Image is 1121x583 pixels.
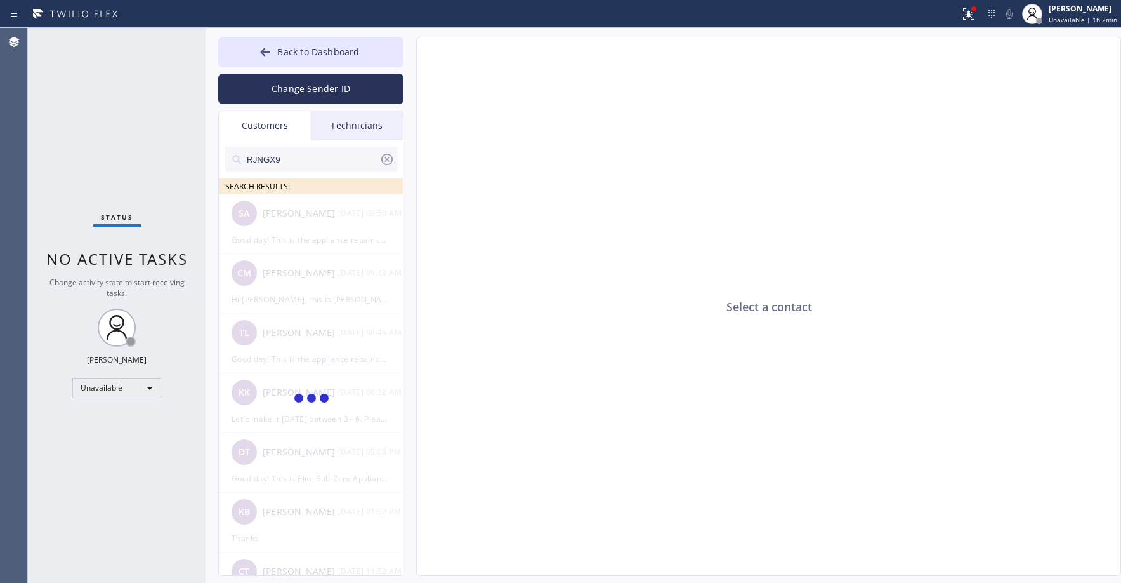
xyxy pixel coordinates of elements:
span: SEARCH RESULTS: [225,181,290,192]
input: Search [246,147,379,172]
span: Change activity state to start receiving tasks. [49,277,185,298]
div: [PERSON_NAME] [1049,3,1117,14]
button: Back to Dashboard [218,37,403,67]
button: Mute [1000,5,1018,23]
div: [PERSON_NAME] [87,354,147,365]
span: Back to Dashboard [277,46,359,58]
span: No active tasks [46,248,188,269]
div: Unavailable [72,378,161,398]
span: Status [101,213,133,222]
div: Customers [219,111,311,140]
div: Technicians [311,111,403,140]
button: Change Sender ID [218,74,403,104]
span: Unavailable | 1h 2min [1049,15,1117,24]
